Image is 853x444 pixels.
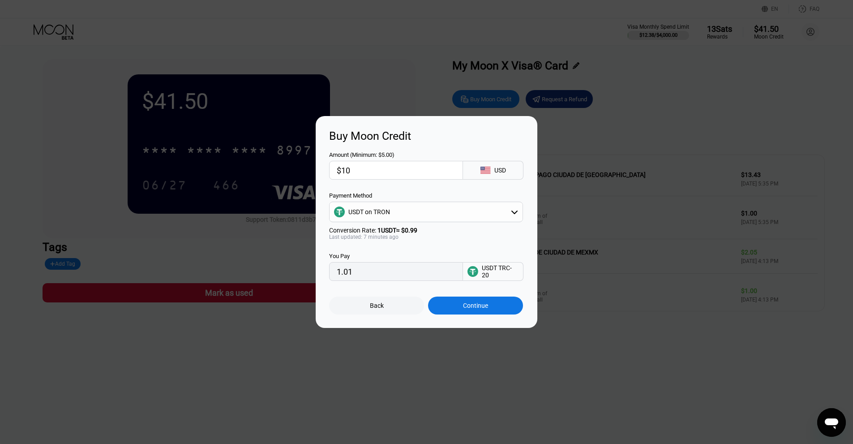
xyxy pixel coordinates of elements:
div: USDT on TRON [330,203,523,221]
div: Buy Moon Credit [329,129,524,142]
div: Back [329,297,424,315]
div: Last updated: 7 minutes ago [329,234,523,240]
div: You Pay [329,253,463,259]
div: Payment Method [329,192,523,199]
div: Conversion Rate: [329,227,523,234]
div: Continue [463,302,488,309]
div: Amount (Minimum: $5.00) [329,151,463,158]
div: Back [370,302,384,309]
input: $0.00 [337,161,455,179]
iframe: Botón para iniciar la ventana de mensajería [817,408,846,437]
span: 1 USDT ≈ $0.99 [377,227,417,234]
div: USDT on TRON [348,208,390,216]
div: USD [494,167,506,174]
div: USDT TRC-20 [482,264,519,279]
div: Continue [428,297,523,315]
